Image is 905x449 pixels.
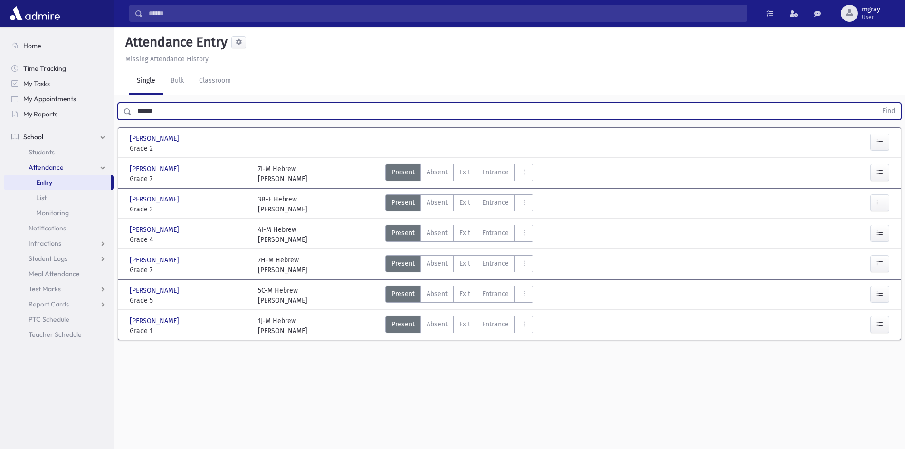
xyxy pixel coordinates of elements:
span: Entrance [482,258,509,268]
a: Report Cards [4,296,114,312]
a: Notifications [4,220,114,236]
span: Absent [427,289,448,299]
span: [PERSON_NAME] [130,225,181,235]
span: My Tasks [23,79,50,88]
a: Attendance [4,160,114,175]
a: Time Tracking [4,61,114,76]
span: [PERSON_NAME] [130,134,181,143]
span: PTC Schedule [29,315,69,324]
a: School [4,129,114,144]
a: Missing Attendance History [122,55,209,63]
a: Home [4,38,114,53]
span: Exit [459,319,470,329]
span: Exit [459,198,470,208]
span: Meal Attendance [29,269,80,278]
a: Infractions [4,236,114,251]
span: Entrance [482,319,509,329]
a: Classroom [191,68,238,95]
a: PTC Schedule [4,312,114,327]
span: [PERSON_NAME] [130,255,181,265]
span: User [862,13,880,21]
span: [PERSON_NAME] [130,194,181,204]
a: Student Logs [4,251,114,266]
span: My Appointments [23,95,76,103]
span: Grade 2 [130,143,248,153]
h5: Attendance Entry [122,34,228,50]
div: 7H-M Hebrew [PERSON_NAME] [258,255,307,275]
span: Present [391,319,415,329]
span: Notifications [29,224,66,232]
div: 5C-M Hebrew [PERSON_NAME] [258,286,307,306]
span: Absent [427,228,448,238]
span: Students [29,148,55,156]
a: My Tasks [4,76,114,91]
span: Absent [427,319,448,329]
span: Present [391,198,415,208]
span: mgray [862,6,880,13]
span: Report Cards [29,300,69,308]
div: 4I-M Hebrew [PERSON_NAME] [258,225,307,245]
span: Monitoring [36,209,69,217]
div: AttTypes [385,164,533,184]
span: Exit [459,167,470,177]
span: Entry [36,178,52,187]
span: Absent [427,258,448,268]
span: Infractions [29,239,61,248]
span: Absent [427,198,448,208]
span: Absent [427,167,448,177]
span: Present [391,167,415,177]
span: Entrance [482,289,509,299]
a: Students [4,144,114,160]
span: Exit [459,289,470,299]
input: Search [143,5,747,22]
span: Grade 5 [130,296,248,306]
div: AttTypes [385,316,533,336]
span: Teacher Schedule [29,330,82,339]
div: 1J-M Hebrew [PERSON_NAME] [258,316,307,336]
a: Single [129,68,163,95]
img: AdmirePro [8,4,62,23]
div: AttTypes [385,286,533,306]
div: 3B-F Hebrew [PERSON_NAME] [258,194,307,214]
a: List [4,190,114,205]
button: Find [876,103,901,119]
span: Exit [459,228,470,238]
a: My Appointments [4,91,114,106]
span: Entrance [482,228,509,238]
span: Home [23,41,41,50]
div: AttTypes [385,225,533,245]
span: Present [391,258,415,268]
div: AttTypes [385,255,533,275]
div: AttTypes [385,194,533,214]
span: Present [391,289,415,299]
span: Student Logs [29,254,67,263]
span: Time Tracking [23,64,66,73]
a: Meal Attendance [4,266,114,281]
span: Grade 4 [130,235,248,245]
a: Bulk [163,68,191,95]
span: [PERSON_NAME] [130,286,181,296]
a: Test Marks [4,281,114,296]
div: 7I-M Hebrew [PERSON_NAME] [258,164,307,184]
span: Grade 1 [130,326,248,336]
span: [PERSON_NAME] [130,164,181,174]
a: My Reports [4,106,114,122]
span: My Reports [23,110,57,118]
span: Exit [459,258,470,268]
a: Entry [4,175,111,190]
a: Teacher Schedule [4,327,114,342]
span: Grade 3 [130,204,248,214]
span: Grade 7 [130,265,248,275]
span: Grade 7 [130,174,248,184]
span: Test Marks [29,285,61,293]
u: Missing Attendance History [125,55,209,63]
span: Present [391,228,415,238]
span: Attendance [29,163,64,172]
span: School [23,133,43,141]
span: Entrance [482,167,509,177]
a: Monitoring [4,205,114,220]
span: Entrance [482,198,509,208]
span: List [36,193,47,202]
span: [PERSON_NAME] [130,316,181,326]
